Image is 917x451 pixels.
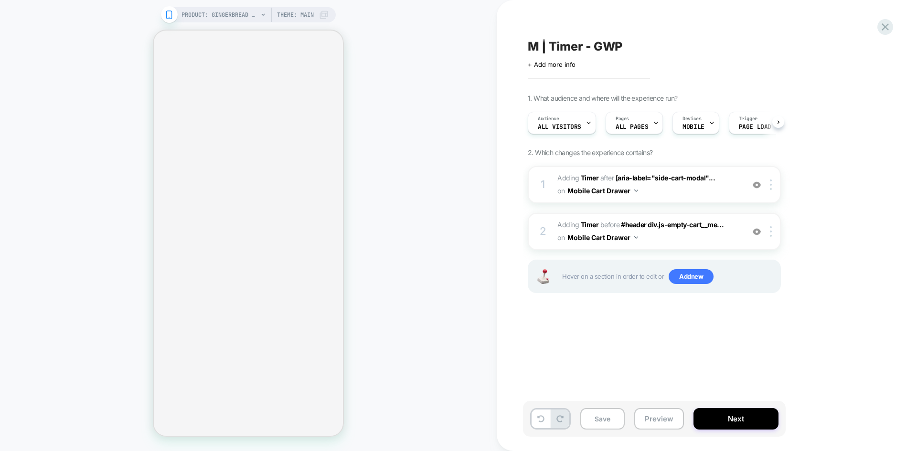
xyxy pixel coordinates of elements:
[616,115,629,122] span: Pages
[739,124,771,130] span: Page Load
[621,220,724,229] span: #header div.js-empty-cart__me...
[739,115,757,122] span: Trigger
[538,175,548,194] div: 1
[533,269,553,284] img: Joystick
[616,174,715,182] span: [aria-label="side-cart-modal"...
[600,220,619,229] span: BEFORE
[682,124,704,130] span: MOBILE
[528,39,622,53] span: M | Timer - GWP
[528,148,652,157] span: 2. Which changes the experience contains?
[581,220,599,229] b: Timer
[557,185,565,197] span: on
[682,115,701,122] span: Devices
[634,236,638,239] img: down arrow
[580,408,625,430] button: Save
[753,181,761,189] img: crossed eye
[600,174,614,182] span: AFTER
[538,124,581,130] span: All Visitors
[557,174,598,182] span: Adding
[557,220,598,229] span: Adding
[634,189,638,192] img: down arrow
[181,7,258,22] span: PRODUCT: Gingerbread Chalet - Tiny Tin
[277,7,314,22] span: Theme: MAIN
[616,124,648,130] span: ALL PAGES
[693,408,778,430] button: Next
[669,269,714,284] span: Add new
[562,269,775,284] span: Hover on a section in order to edit or
[538,115,559,122] span: Audience
[557,231,565,243] span: on
[770,226,772,237] img: close
[528,94,677,102] span: 1. What audience and where will the experience run?
[538,222,548,241] div: 2
[770,179,772,190] img: close
[581,174,599,182] b: Timer
[567,231,638,244] button: Mobile Cart Drawer
[567,184,638,198] button: Mobile Cart Drawer
[753,228,761,236] img: crossed eye
[528,61,576,68] span: + Add more info
[634,408,684,430] button: Preview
